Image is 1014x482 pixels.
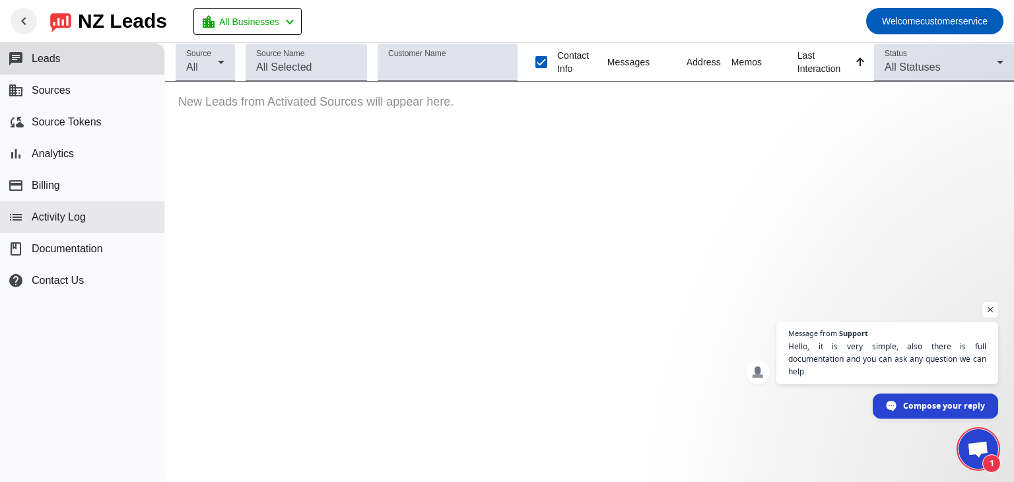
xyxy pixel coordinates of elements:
mat-icon: chevron_left [282,14,298,30]
span: Support [839,329,868,337]
span: Contact Us [32,275,84,287]
span: Sources [32,85,71,96]
mat-label: Customer Name [388,50,446,58]
mat-icon: chat [8,51,24,67]
span: Analytics [32,148,74,160]
span: Documentation [32,243,103,255]
span: Billing [32,180,60,191]
img: logo [50,10,71,32]
p: New Leads from Activated Sources will appear here. [165,82,1014,122]
span: Hello, it is very simple, also there is full documentation and you can ask any question we can help. [788,340,986,378]
div: Open chat [959,429,998,469]
button: Welcomecustomerservice [866,8,1003,34]
button: All Businesses [193,8,302,35]
mat-icon: payment [8,178,24,193]
span: Activity Log [32,211,86,223]
span: Source Tokens [32,116,102,128]
span: All [186,61,198,73]
mat-icon: location_city [201,14,217,30]
mat-label: Source Name [256,50,304,58]
span: Compose your reply [903,394,985,417]
mat-icon: chevron_left [16,13,32,29]
span: All Businesses [219,13,279,31]
mat-label: Source [186,50,211,58]
span: Message from [788,329,837,337]
span: 1 [982,454,1001,473]
div: NZ Leads [78,12,167,30]
div: Last Interaction [797,49,853,75]
span: book [8,241,24,257]
mat-icon: business [8,83,24,98]
span: All Statuses [885,61,940,73]
span: customerservice [882,12,988,30]
input: All Selected [256,59,356,75]
span: Welcome [882,16,920,26]
th: Memos [731,43,797,82]
mat-icon: bar_chart [8,146,24,162]
span: Leads [32,53,61,65]
mat-icon: help [8,273,24,289]
mat-icon: cloud_sync [8,114,24,130]
th: Messages [607,43,687,82]
label: Contact Info [555,49,597,75]
mat-icon: list [8,209,24,225]
mat-label: Status [885,50,907,58]
th: Address [687,43,731,82]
